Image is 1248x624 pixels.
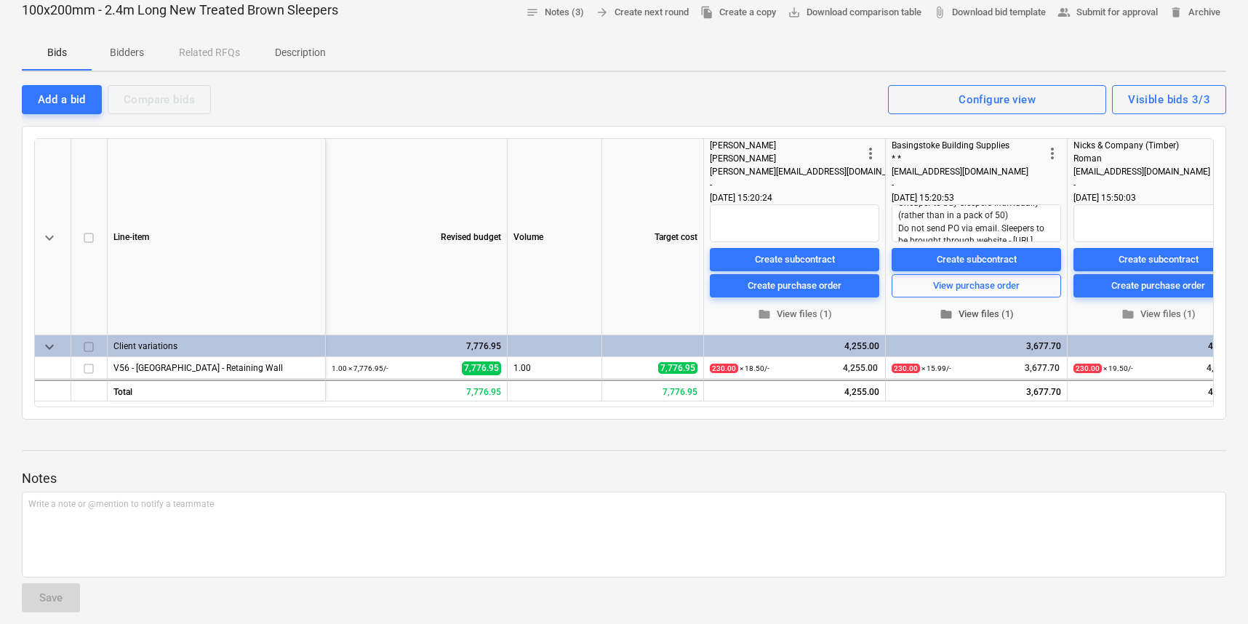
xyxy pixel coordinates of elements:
p: Bids [39,45,74,60]
div: - [1073,178,1225,191]
div: Basingstoke Building Supplies [892,139,1044,152]
button: Create next round [590,1,695,24]
button: Create purchase order [1073,274,1243,297]
div: Volume [508,139,602,335]
small: 1.00 × 7,776.95 / - [332,364,388,372]
span: attach_file [933,6,946,19]
span: View files (1) [1079,306,1237,323]
div: [DATE] 15:20:53 [892,191,1061,204]
div: [DATE] 15:20:24 [710,191,879,204]
div: 3,677.70 [886,380,1068,401]
p: Bidders [109,45,144,60]
span: keyboard_arrow_down [41,338,58,356]
button: Create subcontract [1073,248,1243,271]
div: 1.00 [508,357,602,379]
button: Notes (3) [520,1,590,24]
span: delete [1169,6,1183,19]
div: Roman [1073,152,1225,165]
div: Client variations [113,335,319,356]
span: [EMAIL_ADDRESS][DOMAIN_NAME] [1073,167,1210,177]
small: × 15.99 / - [892,364,951,373]
span: 7,776.95 [462,361,501,375]
small: × 18.50 / - [710,364,769,373]
div: [DATE] 15:50:03 [1073,191,1243,204]
div: 3,677.70 [892,335,1061,357]
p: 100x200mm - 2.4m Long New Treated Brown Sleepers [22,1,338,19]
button: Create a copy [695,1,782,24]
button: Add a bid [22,85,102,114]
div: View purchase order [933,277,1020,294]
div: Create purchase order [1111,277,1205,294]
div: - [892,178,1044,191]
span: 4,255.00 [841,362,879,375]
a: Download comparison table [782,1,927,24]
div: 4,255.00 [710,335,879,357]
span: Archive [1169,4,1220,21]
span: more_vert [1044,145,1061,162]
span: save_alt [788,6,801,19]
button: View files (1) [1073,303,1243,326]
a: Download bid template [927,1,1052,24]
button: Create subcontract [710,248,879,271]
button: Create subcontract [892,248,1061,271]
p: Description [275,45,326,60]
span: notes [526,6,539,19]
div: Total [108,380,326,401]
div: V56 - South Barn - Retaining Wall [113,357,319,378]
div: Add a bid [38,90,86,109]
div: Create subcontract [1119,251,1199,268]
div: 4,255.00 [704,380,886,401]
span: 3,677.70 [1023,362,1061,375]
span: View files (1) [897,306,1055,323]
button: View files (1) [892,303,1061,326]
div: 7,776.95 [332,335,501,357]
span: [EMAIL_ADDRESS][DOMAIN_NAME] [892,167,1028,177]
button: View purchase order [892,274,1061,297]
div: Configure view [959,90,1036,109]
div: Target cost [602,139,704,335]
div: Create purchase order [748,277,841,294]
span: file_copy [700,6,713,19]
div: Nicks & Company (Timber) [1073,139,1225,152]
span: arrow_forward [596,6,609,19]
span: people_alt [1057,6,1071,19]
button: Archive [1164,1,1226,24]
span: Create next round [596,4,689,21]
div: Line-item [108,139,326,335]
span: [PERSON_NAME][EMAIL_ADDRESS][DOMAIN_NAME] [710,167,913,177]
span: Create a copy [700,4,776,21]
div: Revised budget [326,139,508,335]
p: Notes [22,470,1226,487]
div: 7,776.95 [602,380,704,401]
button: Visible bids 3/3 [1112,85,1226,114]
span: Download bid template [933,4,1046,21]
div: Visible bids 3/3 [1128,90,1210,109]
div: 7,776.95 [326,380,508,401]
span: Download comparison table [788,4,921,21]
button: Configure view [888,85,1106,114]
small: × 19.50 / - [1073,364,1133,373]
div: [PERSON_NAME] [710,152,862,165]
div: Create subcontract [755,251,835,268]
button: Create purchase order [710,274,879,297]
span: 7,776.95 [658,362,697,374]
span: folder [758,308,771,321]
span: View files (1) [716,306,873,323]
div: Create subcontract [937,251,1017,268]
span: keyboard_arrow_down [41,229,58,247]
button: Submit for approval [1052,1,1164,24]
span: more_vert [862,145,879,162]
div: 4,485.00 [1073,335,1243,357]
span: 4,485.00 [1205,362,1243,375]
span: folder [940,308,953,321]
div: - [710,178,862,191]
span: Submit for approval [1057,4,1158,21]
button: View files (1) [710,303,879,326]
span: folder [1121,308,1135,321]
textarea: Delivery - additional £29 - Delivery 2 to 5 working days Cheaper to buy sleepers individually (ra... [892,204,1061,242]
span: Notes (3) [526,4,584,21]
div: [PERSON_NAME] [710,139,862,152]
